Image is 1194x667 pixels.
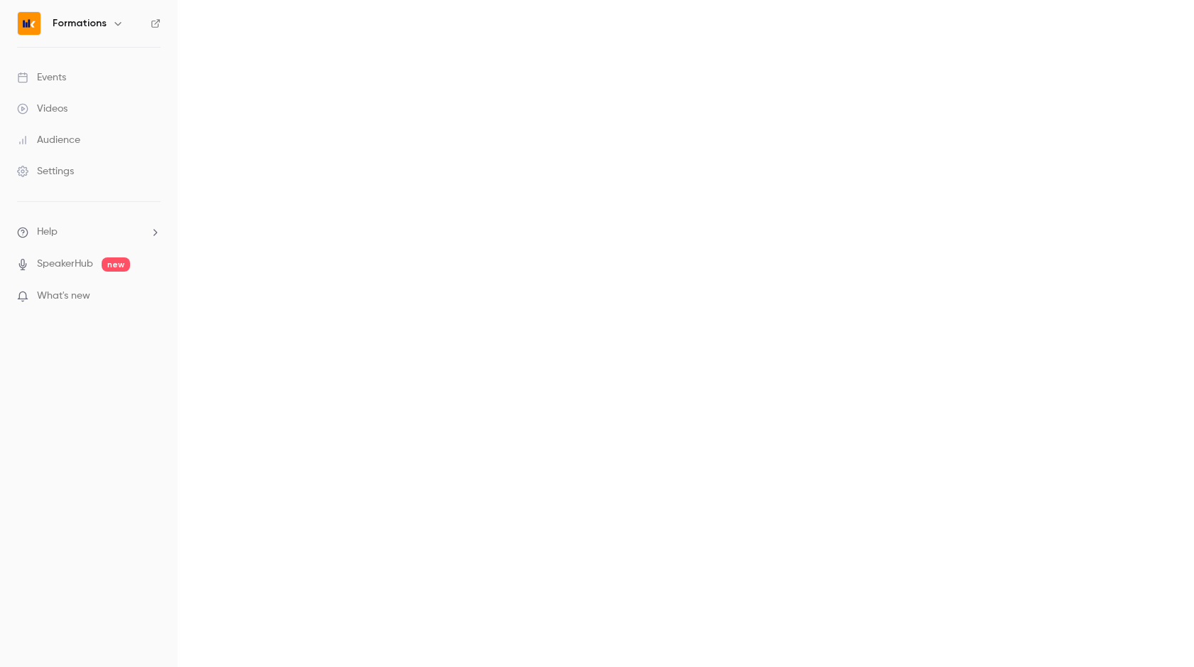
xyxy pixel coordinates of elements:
[37,225,58,240] span: Help
[37,257,93,272] a: SpeakerHub
[17,164,74,178] div: Settings
[102,257,130,272] span: new
[17,133,80,147] div: Audience
[17,225,161,240] li: help-dropdown-opener
[17,70,66,85] div: Events
[37,289,90,304] span: What's new
[53,16,107,31] h6: Formations
[17,102,68,116] div: Videos
[18,12,41,35] img: Formations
